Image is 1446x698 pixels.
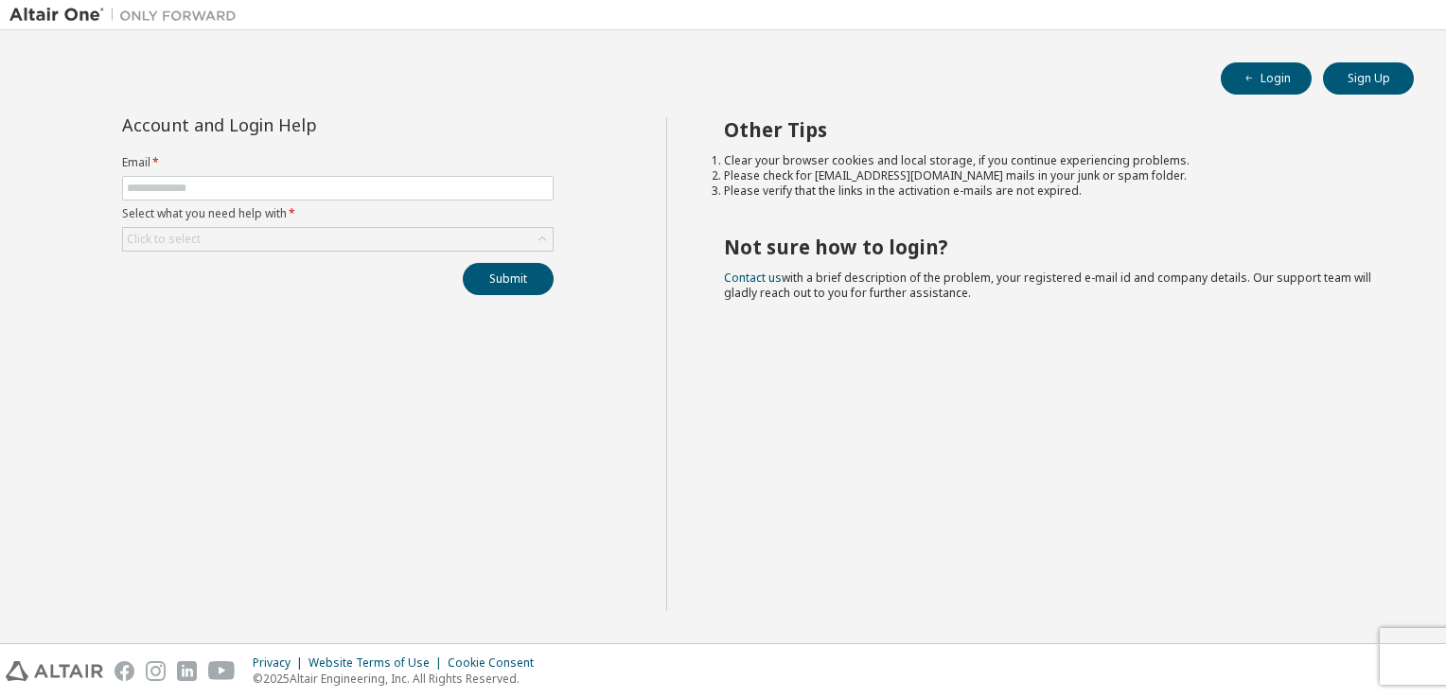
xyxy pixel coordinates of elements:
button: Submit [463,263,554,295]
span: with a brief description of the problem, your registered e-mail id and company details. Our suppo... [724,270,1371,301]
div: Cookie Consent [448,655,545,671]
div: Website Terms of Use [309,655,448,671]
button: Sign Up [1323,62,1414,95]
img: facebook.svg [115,661,134,681]
img: Altair One [9,6,246,25]
li: Please verify that the links in the activation e-mails are not expired. [724,183,1381,199]
div: Privacy [253,655,309,671]
p: © 2025 Altair Engineering, Inc. All Rights Reserved. [253,671,545,687]
div: Click to select [123,228,553,251]
div: Click to select [127,232,201,247]
label: Email [122,155,554,170]
img: linkedin.svg [177,661,197,681]
h2: Not sure how to login? [724,235,1381,259]
li: Please check for [EMAIL_ADDRESS][DOMAIN_NAME] mails in your junk or spam folder. [724,168,1381,183]
img: altair_logo.svg [6,661,103,681]
img: youtube.svg [208,661,236,681]
li: Clear your browser cookies and local storage, if you continue experiencing problems. [724,153,1381,168]
h2: Other Tips [724,117,1381,142]
div: Account and Login Help [122,117,467,132]
button: Login [1221,62,1312,95]
label: Select what you need help with [122,206,554,221]
img: instagram.svg [146,661,166,681]
a: Contact us [724,270,782,286]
